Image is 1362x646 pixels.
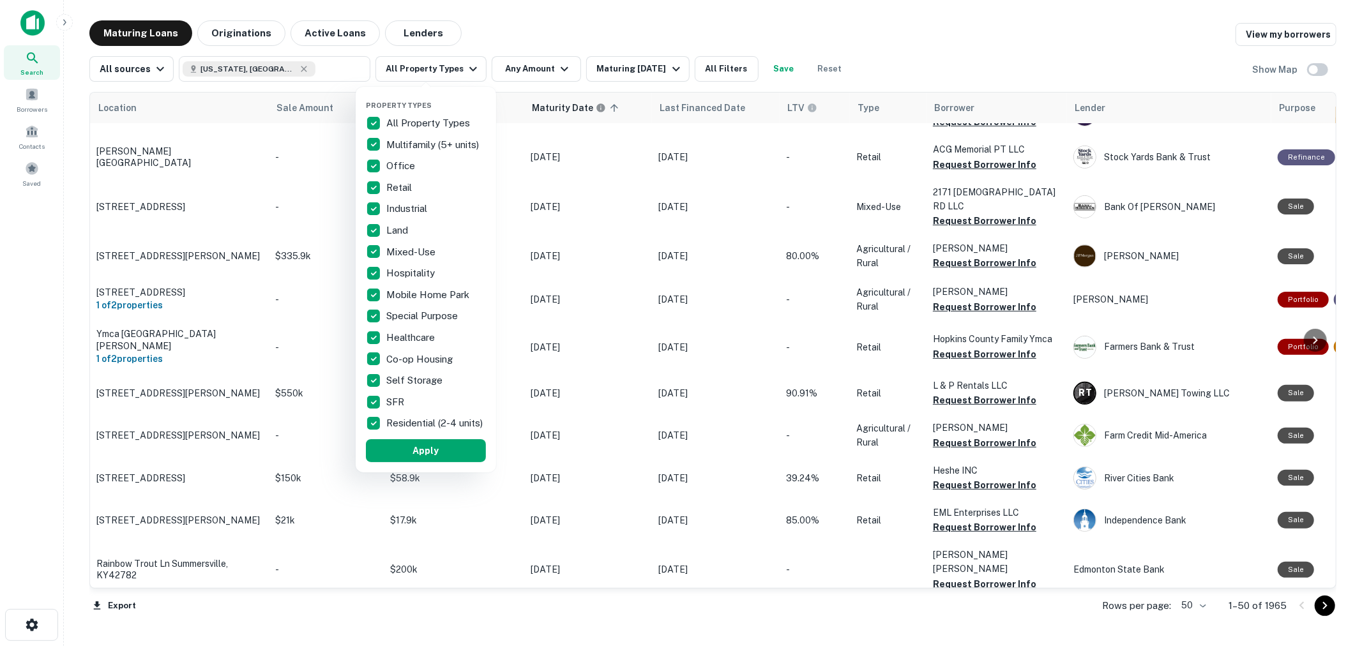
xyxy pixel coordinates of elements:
iframe: Chat Widget [1298,544,1362,605]
p: Hospitality [386,266,437,281]
p: All Property Types [386,116,473,131]
p: Office [386,158,418,174]
p: Multifamily (5+ units) [386,137,481,153]
p: Co-op Housing [386,352,455,367]
p: Mixed-Use [386,244,438,260]
p: Self Storage [386,373,445,388]
p: Healthcare [386,330,437,345]
p: SFR [386,394,407,410]
p: Retail [386,180,414,195]
button: Apply [366,439,486,462]
p: Special Purpose [386,308,460,324]
span: Property Types [366,101,432,109]
p: Mobile Home Park [386,287,472,303]
p: Residential (2-4 units) [386,416,485,431]
p: Industrial [386,201,430,216]
p: Land [386,223,411,238]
